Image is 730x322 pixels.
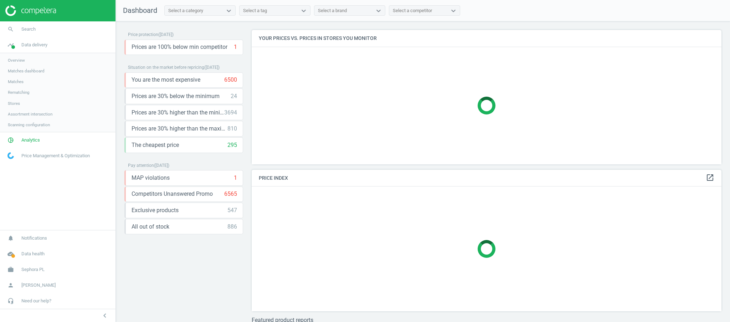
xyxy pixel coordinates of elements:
[132,190,213,198] span: Competitors Unanswered Promo
[4,278,17,292] i: person
[8,79,24,85] span: Matches
[318,7,347,14] div: Select a brand
[101,311,109,320] i: chevron_left
[128,163,154,168] span: Pay attention
[132,92,220,100] span: Prices are 30% below the minimum
[8,111,52,117] span: Assortment intersection
[8,101,20,106] span: Stores
[4,133,17,147] i: pie_chart_outlined
[227,141,237,149] div: 295
[393,7,432,14] div: Select a competitor
[8,122,50,128] span: Scanning configuration
[132,174,170,182] span: MAP violations
[8,90,30,95] span: Rematching
[227,125,237,133] div: 810
[21,26,36,32] span: Search
[224,76,237,84] div: 6500
[706,173,714,183] a: open_in_new
[234,43,237,51] div: 1
[21,298,51,304] span: Need our help?
[224,190,237,198] div: 6565
[132,76,200,84] span: You are the most expensive
[227,223,237,231] div: 886
[227,206,237,214] div: 547
[168,7,203,14] div: Select a category
[234,174,237,182] div: 1
[158,32,174,37] span: ( [DATE] )
[128,65,204,70] span: Situation on the market before repricing
[96,311,114,320] button: chevron_left
[252,30,721,47] h4: Your prices vs. prices in stores you monitor
[21,282,56,288] span: [PERSON_NAME]
[4,247,17,261] i: cloud_done
[224,109,237,117] div: 3694
[132,206,179,214] span: Exclusive products
[21,266,45,273] span: Sephora PL
[154,163,169,168] span: ( [DATE] )
[4,263,17,276] i: work
[128,32,158,37] span: Price protection
[132,43,227,51] span: Prices are 100% below min competitor
[21,137,40,143] span: Analytics
[8,68,45,74] span: Matches dashboard
[4,231,17,245] i: notifications
[21,42,47,48] span: Data delivery
[4,38,17,52] i: timeline
[231,92,237,100] div: 24
[204,65,220,70] span: ( [DATE] )
[123,6,157,15] span: Dashboard
[21,251,45,257] span: Data health
[132,141,179,149] span: The cheapest price
[132,109,224,117] span: Prices are 30% higher than the minimum
[8,57,25,63] span: Overview
[243,7,267,14] div: Select a tag
[4,22,17,36] i: search
[132,125,227,133] span: Prices are 30% higher than the maximal
[21,153,90,159] span: Price Management & Optimization
[252,170,721,186] h4: Price Index
[4,294,17,308] i: headset_mic
[7,152,14,159] img: wGWNvw8QSZomAAAAABJRU5ErkJggg==
[5,5,56,16] img: ajHJNr6hYgQAAAAASUVORK5CYII=
[132,223,169,231] span: All out of stock
[21,235,47,241] span: Notifications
